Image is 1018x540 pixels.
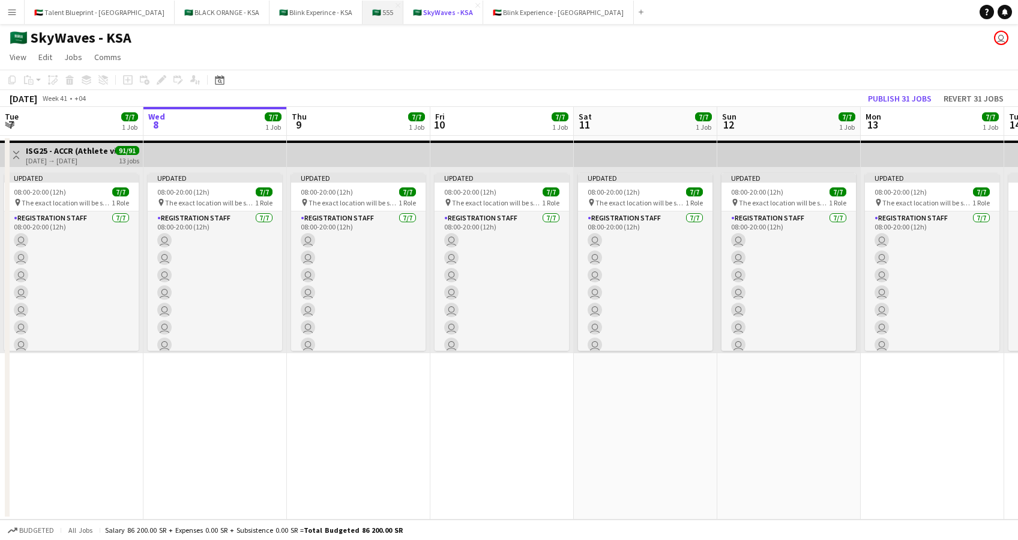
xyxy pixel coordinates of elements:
span: 08:00-20:00 (12h) [588,187,640,196]
span: The exact location will be shared later [739,198,829,207]
span: 7/7 [112,187,129,196]
span: 7/7 [830,187,846,196]
div: [DATE] → [DATE] [26,156,115,165]
span: 11 [577,118,592,132]
h1: 🇸🇦 SkyWaves - KSA [10,29,131,47]
span: 91/91 [115,146,139,155]
span: Mon [866,111,881,122]
span: 1 Role [399,198,416,207]
span: 1 Role [829,198,846,207]
div: Updated [435,173,569,183]
span: 7/7 [686,187,703,196]
span: 08:00-20:00 (12h) [301,187,353,196]
span: View [10,52,26,62]
a: View [5,49,31,65]
div: Updated08:00-20:00 (12h)7/7 The exact location will be shared later1 RoleRegistration Staff7/708:... [148,173,282,351]
span: 08:00-20:00 (12h) [157,187,209,196]
span: Comms [94,52,121,62]
span: 9 [290,118,307,132]
button: 🇸🇦 SkyWaves - KSA [403,1,483,24]
app-card-role: Registration Staff7/708:00-20:00 (12h) [4,211,139,357]
app-job-card: Updated08:00-20:00 (12h)7/7 The exact location will be shared later1 RoleRegistration Staff7/708:... [291,173,426,351]
div: 1 Job [552,123,568,132]
a: Jobs [59,49,87,65]
span: 7/7 [543,187,559,196]
span: The exact location will be shared later [882,198,972,207]
app-card-role: Registration Staff7/708:00-20:00 (12h) [291,211,426,357]
app-card-role: Registration Staff7/708:00-20:00 (12h) [721,211,856,357]
app-card-role: Registration Staff7/708:00-20:00 (12h) [865,211,999,357]
span: Jobs [64,52,82,62]
span: 08:00-20:00 (12h) [14,187,66,196]
span: All jobs [66,526,95,535]
span: 08:00-20:00 (12h) [444,187,496,196]
app-user-avatar: Abdulwahab Al Hijan [994,31,1008,45]
div: 1 Job [696,123,711,132]
app-job-card: Updated08:00-20:00 (12h)7/7 The exact location will be shared later1 RoleRegistration Staff7/708:... [435,173,569,351]
div: +04 [74,94,86,103]
button: 🇸🇦 Blink Experince - KSA [270,1,363,24]
span: 08:00-20:00 (12h) [731,187,783,196]
span: The exact location will be shared later [595,198,685,207]
span: 7/7 [552,112,568,121]
div: Updated [721,173,856,183]
span: 10 [433,118,445,132]
span: Wed [148,111,165,122]
span: 08:00-20:00 (12h) [875,187,927,196]
app-job-card: Updated08:00-20:00 (12h)7/7 The exact location will be shared later1 RoleRegistration Staff7/708:... [865,173,999,351]
span: 7/7 [982,112,999,121]
app-card-role: Registration Staff7/708:00-20:00 (12h) [578,211,712,357]
button: 🇦🇪 Talent Blueprint - [GEOGRAPHIC_DATA] [25,1,175,24]
span: Week 41 [40,94,70,103]
span: The exact location will be shared later [452,198,542,207]
span: 13 [864,118,881,132]
button: 🇦🇪 Blink Experience - [GEOGRAPHIC_DATA] [483,1,634,24]
div: 1 Job [983,123,998,132]
span: 1 Role [972,198,990,207]
span: 1 Role [685,198,703,207]
div: Salary 86 200.00 SR + Expenses 0.00 SR + Subsistence 0.00 SR = [105,526,403,535]
span: Budgeted [19,526,54,535]
app-job-card: Updated08:00-20:00 (12h)7/7 The exact location will be shared later1 RoleRegistration Staff7/708:... [578,173,712,351]
span: 1 Role [112,198,129,207]
span: Thu [292,111,307,122]
div: Updated [865,173,999,183]
div: Updated [148,173,282,183]
div: [DATE] [10,93,37,105]
span: Tue [5,111,19,122]
span: Sat [579,111,592,122]
span: 7/7 [839,112,855,121]
span: Edit [38,52,52,62]
span: 7/7 [256,187,273,196]
span: The exact location will be shared later [309,198,399,207]
span: 7/7 [265,112,282,121]
span: 8 [146,118,165,132]
button: 🇸🇦 BLACK ORANGE - KSA [175,1,270,24]
app-job-card: Updated08:00-20:00 (12h)7/7 The exact location will be shared later1 RoleRegistration Staff7/708:... [4,173,139,351]
span: Sun [722,111,736,122]
app-card-role: Registration Staff7/708:00-20:00 (12h) [148,211,282,357]
span: 12 [720,118,736,132]
span: 7/7 [695,112,712,121]
div: 1 Job [265,123,281,132]
button: Budgeted [6,524,56,537]
span: 7/7 [399,187,416,196]
span: The exact location will be shared later [165,198,255,207]
button: Revert 31 jobs [939,91,1008,106]
span: 1 Role [255,198,273,207]
span: The exact location will be shared later [22,198,112,207]
span: 7 [3,118,19,132]
div: 1 Job [839,123,855,132]
span: 7/7 [121,112,138,121]
a: Comms [89,49,126,65]
span: 7/7 [973,187,990,196]
div: 1 Job [122,123,137,132]
span: Fri [435,111,445,122]
button: 🇸🇦 555 [363,1,403,24]
div: Updated [291,173,426,183]
div: 13 jobs [119,155,139,165]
